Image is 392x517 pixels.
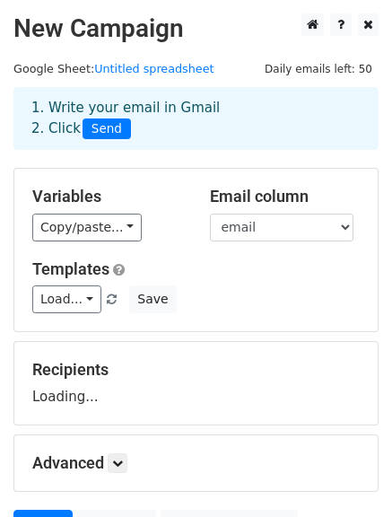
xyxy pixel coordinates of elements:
a: Templates [32,259,109,278]
h5: Recipients [32,360,360,380]
a: Load... [32,285,101,313]
h5: Variables [32,187,183,206]
h5: Advanced [32,453,360,473]
a: Untitled spreadsheet [94,62,213,75]
a: Daily emails left: 50 [258,62,379,75]
span: Daily emails left: 50 [258,59,379,79]
div: 1. Write your email in Gmail 2. Click [18,98,374,139]
small: Google Sheet: [13,62,214,75]
span: Send [83,118,131,140]
button: Save [129,285,176,313]
a: Copy/paste... [32,214,142,241]
div: Loading... [32,360,360,407]
h2: New Campaign [13,13,379,44]
h5: Email column [210,187,361,206]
